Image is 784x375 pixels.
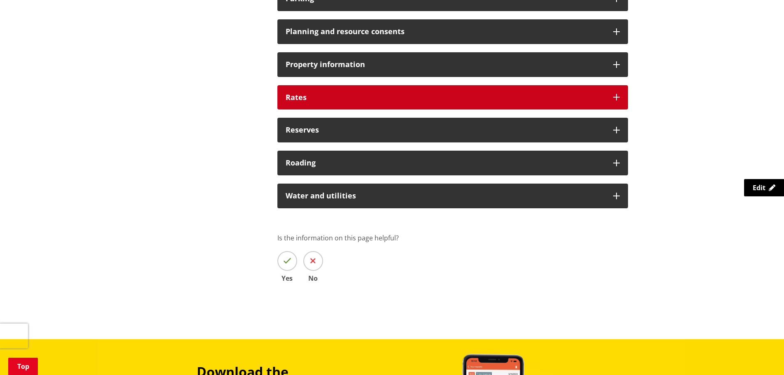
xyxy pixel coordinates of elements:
[286,159,605,167] h3: Roading
[753,183,765,192] span: Edit
[286,61,605,69] h3: Property information
[286,28,605,36] h3: Planning and resource consents
[286,93,605,102] h3: Rates
[286,192,605,200] h3: Water and utilities
[303,275,323,282] span: No
[277,233,628,243] p: Is the information on this page helpful?
[744,179,784,196] a: Edit
[277,275,297,282] span: Yes
[746,340,776,370] iframe: Messenger Launcher
[8,358,38,375] a: Top
[286,126,605,134] h3: Reserves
